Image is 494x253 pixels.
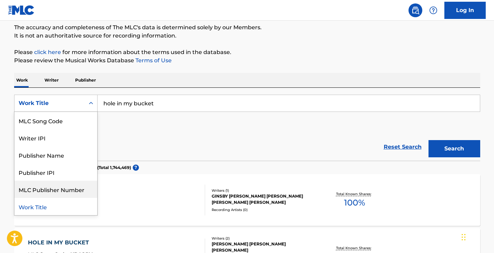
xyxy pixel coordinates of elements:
p: Please review the Musical Works Database [14,56,480,65]
div: Work Title [19,99,81,107]
a: Reset Search [380,139,425,155]
div: MLC Publisher Number [14,181,97,198]
p: The accuracy and completeness of The MLC's data is determined solely by our Members. [14,23,480,32]
button: Search [429,140,480,157]
a: click here [34,49,61,55]
div: Work Title [14,198,97,215]
span: 100 % [344,197,365,209]
div: MLC Song Code [14,112,97,129]
div: Publisher Name [14,146,97,164]
p: Total Known Shares: [336,245,373,251]
p: It is not an authoritative source for recording information. [14,32,480,40]
div: Drag [462,227,466,247]
a: Public Search [409,3,422,17]
div: HOLE IN MY BUCKET [28,239,92,247]
p: Work [14,73,30,87]
div: GINSBY [PERSON_NAME] [PERSON_NAME] [PERSON_NAME] [PERSON_NAME] [212,193,316,205]
div: Publisher IPI [14,164,97,181]
div: Help [426,3,440,17]
p: Please for more information about the terms used in the database. [14,48,480,56]
div: Writers ( 2 ) [212,236,316,241]
a: Log In [444,2,486,19]
img: search [411,6,420,14]
div: Writer IPI [14,129,97,146]
span: ? [133,165,139,171]
form: Search Form [14,95,480,161]
div: Recording Artists ( 0 ) [212,207,316,212]
iframe: Chat Widget [460,220,494,253]
a: Terms of Use [134,57,172,64]
img: MLC Logo [8,5,35,15]
p: Total Known Shares: [336,191,373,197]
p: Writer [42,73,61,87]
div: Writers ( 1 ) [212,188,316,193]
p: Publisher [73,73,98,87]
a: HOLE IN MY BUCKETMLC Song Code:HB5Q2TISWC:T9067818591Writers (1)GINSBY [PERSON_NAME] [PERSON_NAME... [14,174,480,226]
img: help [429,6,437,14]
